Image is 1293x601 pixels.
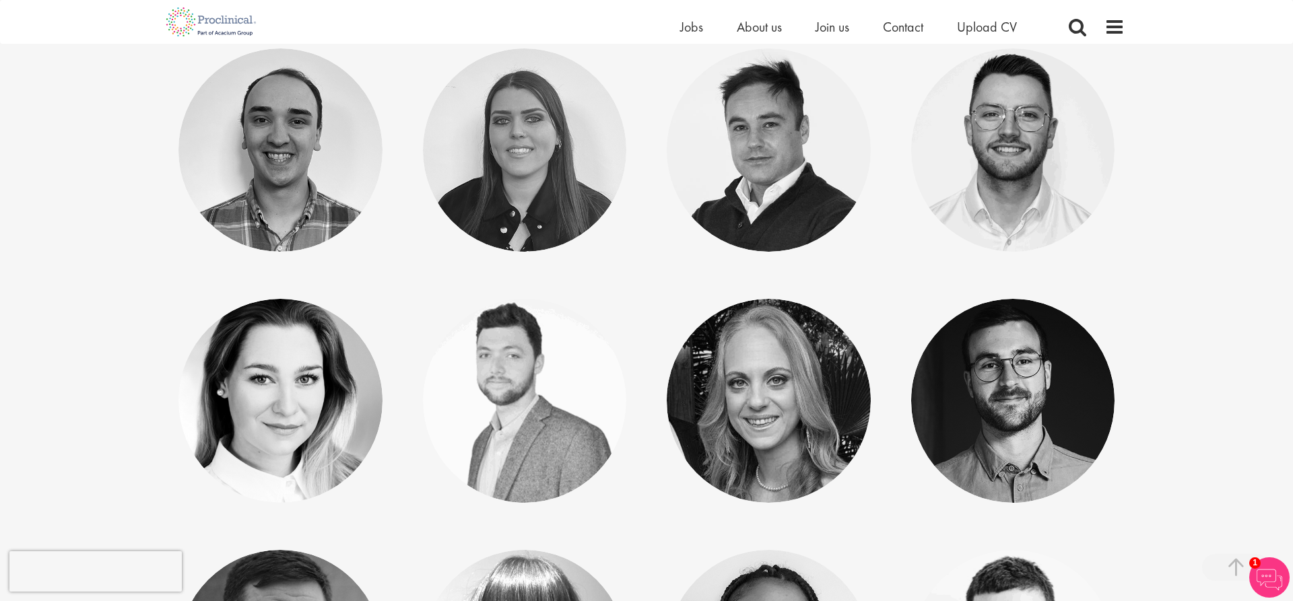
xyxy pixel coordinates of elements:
a: Upload CV [957,18,1017,36]
a: Join us [816,18,849,36]
a: Contact [883,18,923,36]
a: About us [737,18,782,36]
iframe: reCAPTCHA [9,551,182,592]
span: 1 [1249,557,1261,569]
img: Chatbot [1249,557,1290,598]
a: Jobs [680,18,703,36]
